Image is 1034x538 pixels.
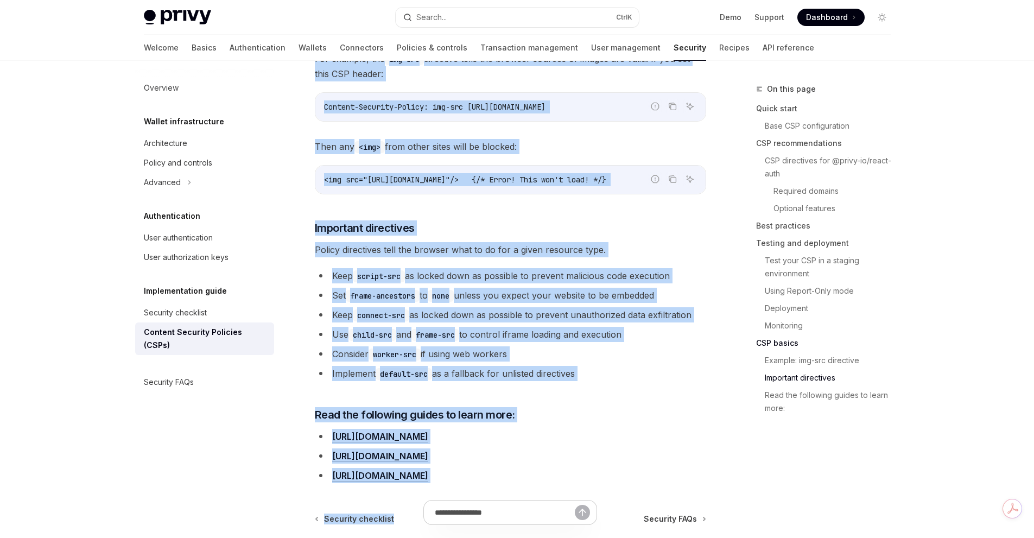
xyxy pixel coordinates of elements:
[665,99,680,113] button: Copy the contents from the code block
[144,376,194,389] div: Security FAQs
[765,152,899,182] a: CSP directives for @privy-io/react-auth
[324,102,545,112] span: Content-Security-Policy: img-src [URL][DOMAIN_NAME]
[144,306,207,319] div: Security checklist
[376,368,432,380] code: default-src
[324,175,606,185] span: <img src="[URL][DOMAIN_NAME]"/> {/* Error! This won't load! */}
[765,317,899,334] a: Monitoring
[369,349,421,360] code: worker-src
[767,83,816,96] span: On this page
[873,9,891,26] button: Toggle dark mode
[315,268,706,283] li: Keep as locked down as possible to prevent malicious code execution
[354,141,385,153] code: <img>
[411,329,459,341] code: frame-src
[348,329,396,341] code: child-src
[315,242,706,257] span: Policy directives tell the browser what to do for a given resource type.
[315,327,706,342] li: Use and to control iframe loading and execution
[353,270,405,282] code: script-src
[332,470,428,482] a: [URL][DOMAIN_NAME]
[340,35,384,61] a: Connectors
[144,137,187,150] div: Architecture
[315,366,706,381] li: Implement as a fallback for unlisted directives
[144,176,181,189] div: Advanced
[765,252,899,282] a: Test your CSP in a staging environment
[756,235,899,252] a: Testing and deployment
[315,307,706,322] li: Keep as locked down as possible to prevent unauthorized data exfiltration
[648,99,662,113] button: Report incorrect code
[315,220,415,236] span: Important directives
[765,282,899,300] a: Using Report-Only mode
[754,12,784,23] a: Support
[756,217,899,235] a: Best practices
[773,200,899,217] a: Optional features
[756,334,899,352] a: CSP basics
[765,117,899,135] a: Base CSP configuration
[144,81,179,94] div: Overview
[591,35,661,61] a: User management
[144,156,212,169] div: Policy and controls
[480,35,578,61] a: Transaction management
[135,248,274,267] a: User authorization keys
[719,35,750,61] a: Recipes
[806,12,848,23] span: Dashboard
[144,10,211,25] img: light logo
[144,284,227,298] h5: Implementation guide
[797,9,865,26] a: Dashboard
[135,134,274,153] a: Architecture
[773,182,899,200] a: Required domains
[315,346,706,362] li: Consider if using web workers
[315,139,706,154] span: Then any from other sites will be blocked:
[575,505,590,520] button: Send message
[299,35,327,61] a: Wallets
[315,407,515,422] span: Read the following guides to learn more:
[332,451,428,462] a: [URL][DOMAIN_NAME]
[332,431,428,442] a: [URL][DOMAIN_NAME]
[683,172,697,186] button: Ask AI
[192,35,217,61] a: Basics
[720,12,741,23] a: Demo
[144,115,224,128] h5: Wallet infrastructure
[346,290,420,302] code: frame-ancestors
[765,387,899,417] a: Read the following guides to learn more:
[397,35,467,61] a: Policies & controls
[144,231,213,244] div: User authentication
[135,153,274,173] a: Policy and controls
[353,309,409,321] code: connect-src
[135,322,274,355] a: Content Security Policies (CSPs)
[135,228,274,248] a: User authentication
[144,251,229,264] div: User authorization keys
[763,35,814,61] a: API reference
[144,210,200,223] h5: Authentication
[683,99,697,113] button: Ask AI
[230,35,286,61] a: Authentication
[144,35,179,61] a: Welcome
[616,13,632,22] span: Ctrl K
[135,78,274,98] a: Overview
[396,8,639,27] button: Search...CtrlK
[756,100,899,117] a: Quick start
[756,135,899,152] a: CSP recommendations
[674,35,706,61] a: Security
[144,326,268,352] div: Content Security Policies (CSPs)
[315,51,706,81] span: For example, the directive tells the browser sources of images are valid. If you set this CSP hea...
[428,290,454,302] code: none
[665,172,680,186] button: Copy the contents from the code block
[315,288,706,303] li: Set to unless you expect your website to be embedded
[765,352,899,369] a: Example: img-src directive
[765,300,899,317] a: Deployment
[648,172,662,186] button: Report incorrect code
[135,372,274,392] a: Security FAQs
[765,369,899,387] a: Important directives
[416,11,447,24] div: Search...
[135,303,274,322] a: Security checklist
